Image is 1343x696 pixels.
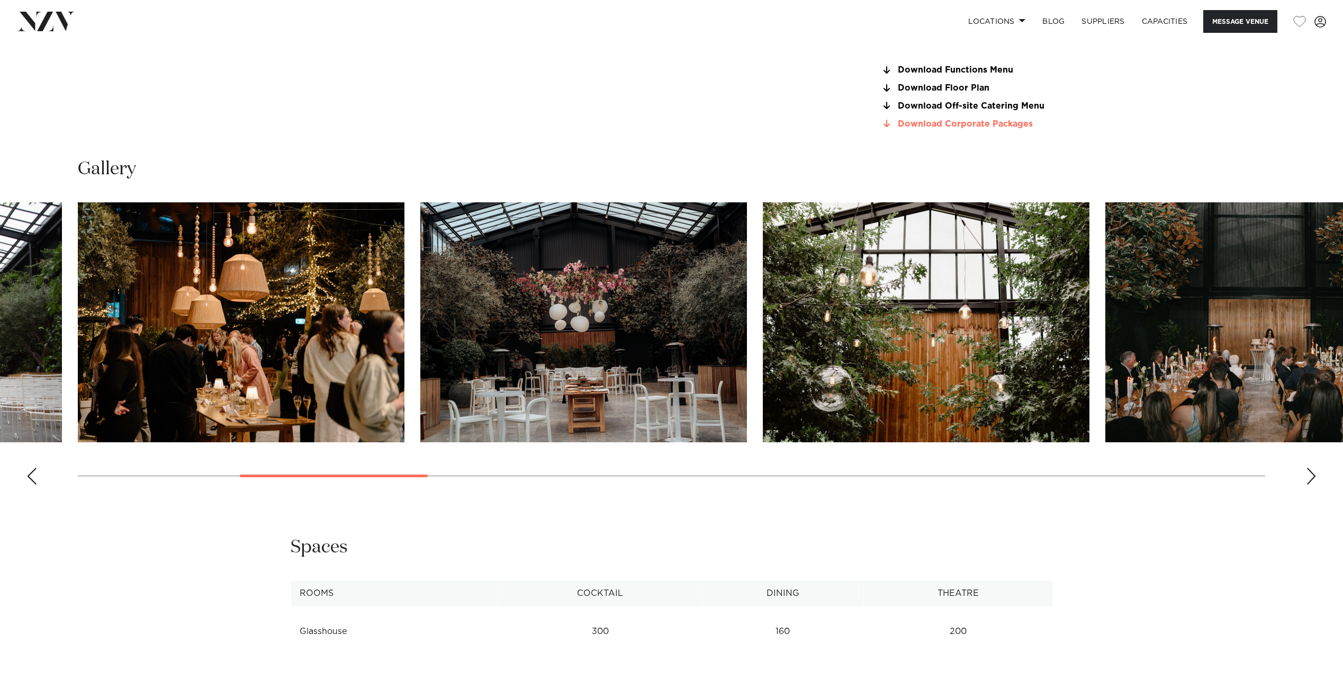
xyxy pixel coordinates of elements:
[291,619,498,645] td: Glasshouse
[498,581,702,606] th: Cocktail
[1073,10,1133,33] a: SUPPLIERS
[880,119,1053,129] a: Download Corporate Packages
[702,619,863,645] td: 160
[960,10,1034,33] a: Locations
[1203,10,1277,33] button: Message Venue
[880,66,1053,75] a: Download Functions Menu
[17,12,75,31] img: nzv-logo.png
[1133,10,1196,33] a: Capacities
[498,619,702,645] td: 300
[291,581,498,606] th: Rooms
[880,84,1053,93] a: Download Floor Plan
[1034,10,1073,33] a: BLOG
[763,202,1089,442] swiper-slide: 6 / 22
[880,101,1053,111] a: Download Off-site Catering Menu
[78,202,404,442] swiper-slide: 4 / 22
[78,157,136,181] h2: Gallery
[863,581,1052,606] th: Theatre
[420,202,747,442] swiper-slide: 5 / 22
[863,619,1052,645] td: 200
[702,581,863,606] th: Dining
[291,536,348,559] h2: Spaces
